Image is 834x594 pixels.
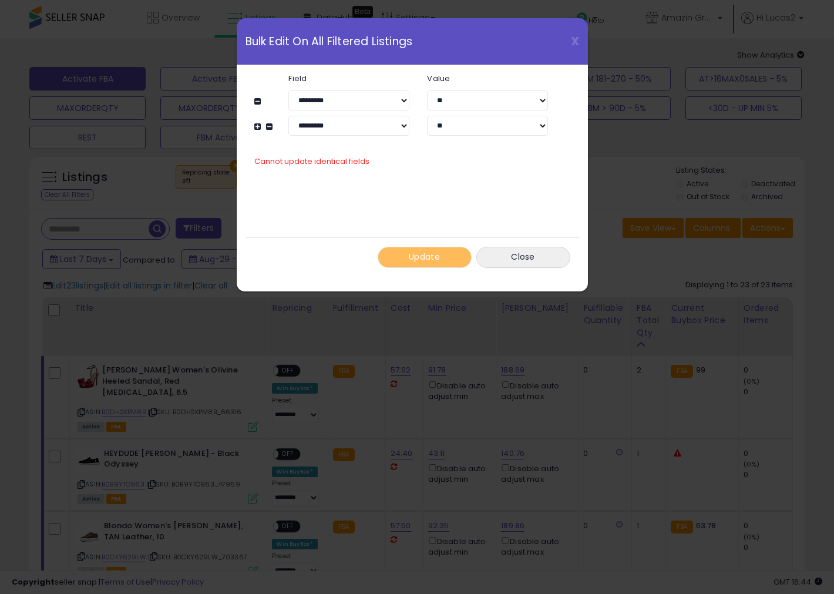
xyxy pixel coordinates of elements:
label: Field [280,75,418,82]
button: Close [476,247,570,267]
span: Update [409,251,440,263]
span: Cannot update identical fields [254,156,369,167]
label: Value [418,75,557,82]
span: Bulk Edit On All Filtered Listings [246,36,413,47]
span: X [571,33,579,49]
